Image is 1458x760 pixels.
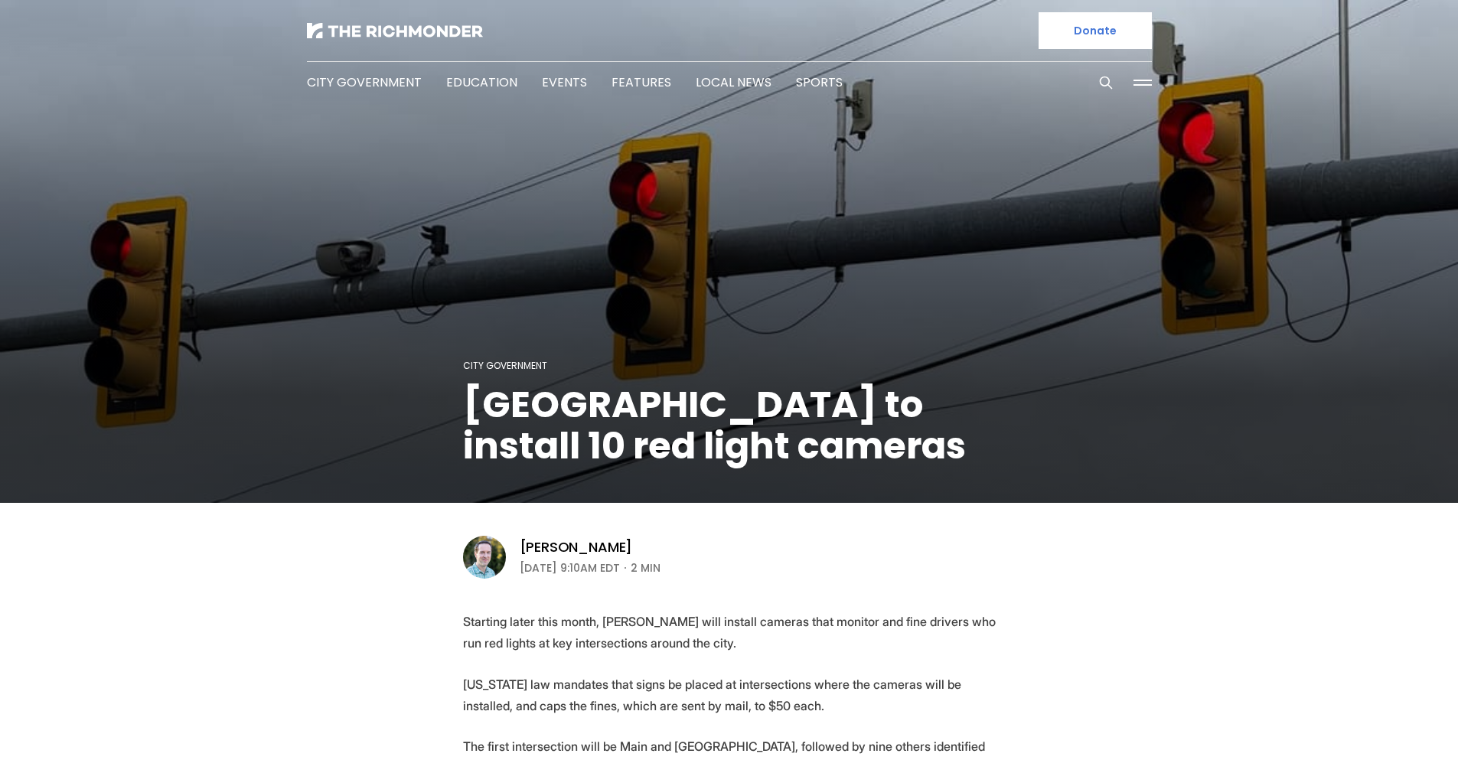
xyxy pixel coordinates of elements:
h1: [GEOGRAPHIC_DATA] to install 10 red light cameras [463,384,996,467]
img: Michael Phillips [463,536,506,579]
img: The Richmonder [307,23,483,38]
a: Education [446,73,517,91]
time: [DATE] 9:10AM EDT [520,559,620,577]
p: [US_STATE] law mandates that signs be placed at intersections where the cameras will be installed... [463,674,996,716]
a: Donate [1039,12,1152,49]
a: Local News [696,73,771,91]
iframe: portal-trigger [1329,685,1458,760]
a: [PERSON_NAME] [520,538,633,556]
a: Features [612,73,671,91]
a: Sports [796,73,843,91]
p: Starting later this month, [PERSON_NAME] will install cameras that monitor and fine drivers who r... [463,611,996,654]
a: City Government [307,73,422,91]
a: City Government [463,359,547,372]
button: Search this site [1094,71,1117,94]
span: 2 min [631,559,661,577]
a: Events [542,73,587,91]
